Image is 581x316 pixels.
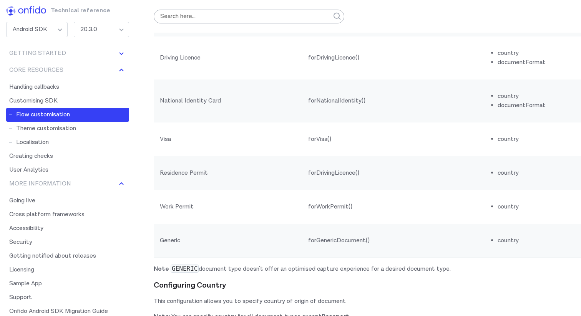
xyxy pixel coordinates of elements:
[154,79,302,122] td: National Identity Card
[302,156,476,190] td: forDrivingLicence()
[154,190,302,224] td: Work Permit
[154,224,302,258] td: Generic
[6,22,68,37] div: Android SDK
[117,179,126,189] img: svg+xml;base64,PHN2ZyBoZWlnaHQ9IjE2IiB2aWV3Qm94PSIwIDAgMTYgMTYiIHdpZHRoPSIxNiIgeG1sbnM9Imh0dHA6Ly...
[6,46,129,60] button: Getting Started
[6,208,129,222] a: Cross platform frameworks
[6,177,129,191] button: More information
[6,108,129,122] a: Flow customisation
[302,122,476,156] td: forVisa()
[226,280,237,291] a: configuring country permalink
[154,10,344,23] input: Search here…
[51,6,90,19] h1: Technical reference
[154,156,302,190] td: Residence Permit
[6,63,129,77] button: Core Resources
[302,79,476,122] td: forNationalIdentity()
[302,190,476,224] td: forWorkPermit()
[171,265,199,273] code: GENERIC
[6,263,129,277] a: Licensing
[154,36,302,79] td: Driving Licence
[117,49,126,58] img: svg+xml;base64,PHN2ZyBoZWlnaHQ9IjE2IiB2aWV3Qm94PSIwIDAgMTYgMTYiIHdpZHRoPSIxNiIgeG1sbnM9Imh0dHA6Ly...
[302,224,476,258] td: forGenericDocument()
[6,249,129,263] a: Getting notified about releases
[330,0,344,33] button: Submit your search query.
[74,22,129,37] div: 20.3.0
[154,122,302,156] td: Visa
[6,291,129,304] a: Support
[6,80,129,94] a: Handling callbacks
[6,136,129,149] a: Localisation
[117,66,126,75] img: svg+xml;base64,PHN2ZyBoZWlnaHQ9IjE2IiB2aWV3Qm94PSIwIDAgMTYgMTYiIHdpZHRoPSIxNiIgeG1sbnM9Imh0dHA6Ly...
[6,277,129,291] a: Sample App
[6,149,129,163] a: Creating checks
[302,36,476,79] td: forDrivingLicence()
[6,94,129,108] a: Customising SDK
[6,122,129,136] a: Theme customisation
[6,163,129,177] a: User Analytics
[6,6,46,16] img: h8y2NZtIVQ2cQAAAABJRU5ErkJggg==
[6,194,129,208] a: Going live
[6,222,129,235] a: Accessibility
[154,265,169,273] strong: Note
[6,235,129,249] a: Security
